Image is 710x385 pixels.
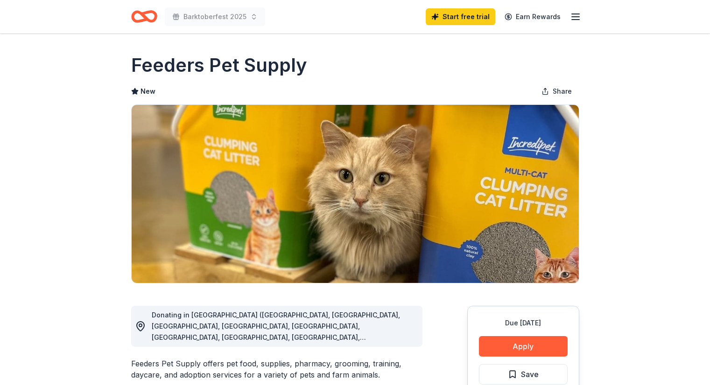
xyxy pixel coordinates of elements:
[131,52,307,78] h1: Feeders Pet Supply
[479,336,568,357] button: Apply
[553,86,572,97] span: Share
[479,317,568,329] div: Due [DATE]
[534,82,579,101] button: Share
[479,364,568,385] button: Save
[426,8,495,25] a: Start free trial
[165,7,265,26] button: Barktoberfest 2025
[141,86,155,97] span: New
[131,358,422,380] div: Feeders Pet Supply offers pet food, supplies, pharmacy, grooming, training, daycare, and adoption...
[183,11,246,22] span: Barktoberfest 2025
[521,368,539,380] span: Save
[499,8,566,25] a: Earn Rewards
[132,105,579,283] img: Image for Feeders Pet Supply
[131,6,157,27] a: Home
